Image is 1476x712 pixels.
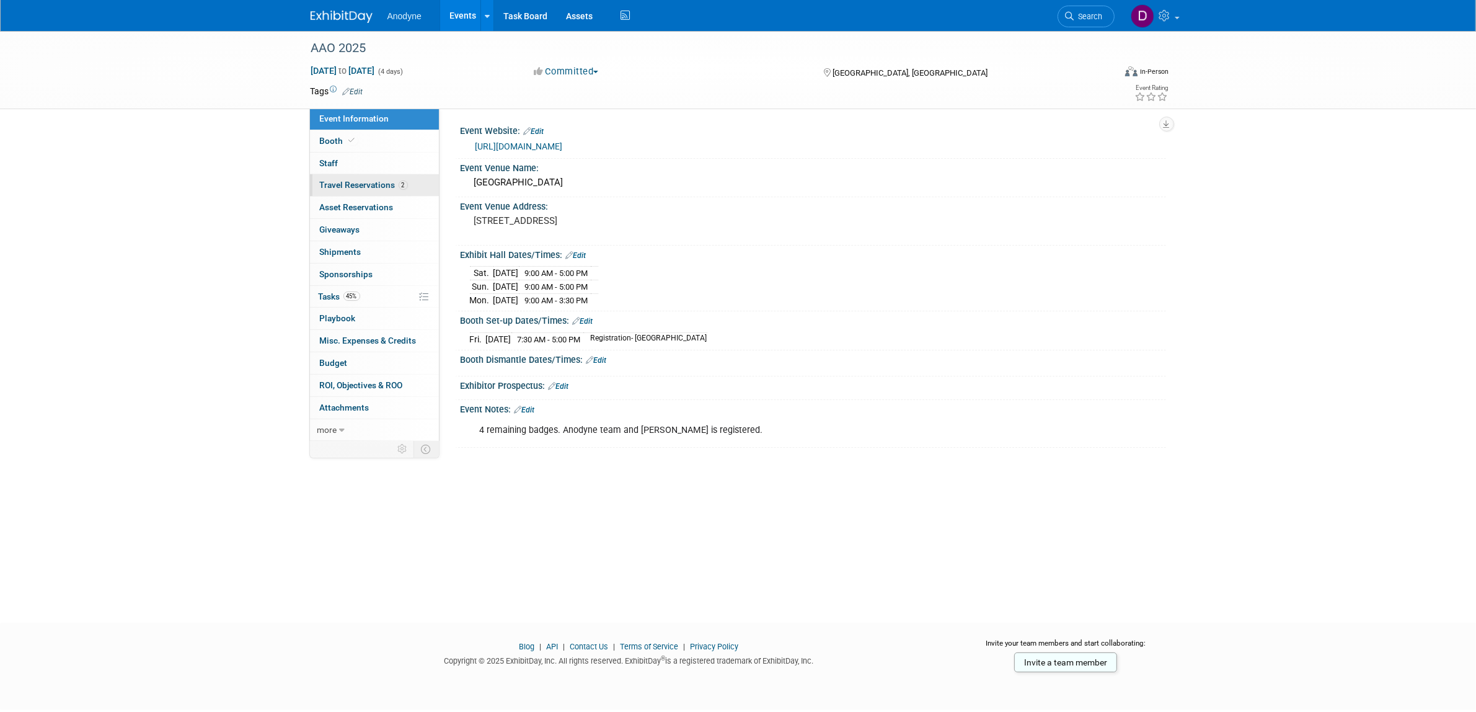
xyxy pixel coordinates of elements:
div: Event Venue Address: [461,197,1166,213]
div: [GEOGRAPHIC_DATA] [470,173,1157,192]
div: AAO 2025 [307,37,1096,60]
span: 9:00 AM - 3:30 PM [525,296,588,305]
a: Playbook [310,308,439,329]
td: Sat. [470,267,493,280]
span: Booth [320,136,358,146]
span: [GEOGRAPHIC_DATA], [GEOGRAPHIC_DATA] [833,68,988,78]
div: Exhibitor Prospectus: [461,376,1166,393]
span: Attachments [320,403,369,412]
a: Travel Reservations2 [310,174,439,196]
a: ROI, Objectives & ROO [310,375,439,396]
td: [DATE] [493,267,519,280]
div: Event Rating [1134,85,1168,91]
a: Edit [524,127,544,136]
div: Exhibit Hall Dates/Times: [461,246,1166,262]
img: ExhibitDay [311,11,373,23]
td: Toggle Event Tabs [413,441,439,457]
td: [DATE] [493,293,519,306]
a: Privacy Policy [690,642,738,651]
a: Shipments [310,241,439,263]
div: Invite your team members and start collaborating: [966,638,1166,657]
td: Fri. [470,332,486,345]
a: Contact Us [570,642,608,651]
span: | [680,642,688,651]
a: Booth [310,130,439,152]
a: Misc. Expenses & Credits [310,330,439,352]
a: more [310,419,439,441]
span: ROI, Objectives & ROO [320,380,403,390]
a: Staff [310,153,439,174]
div: Booth Set-up Dates/Times: [461,311,1166,327]
div: Event Venue Name: [461,159,1166,174]
pre: [STREET_ADDRESS] [474,215,741,226]
td: Tags [311,85,363,97]
button: Committed [529,65,603,78]
td: Personalize Event Tab Strip [392,441,414,457]
div: In-Person [1139,67,1169,76]
span: to [337,66,349,76]
a: Sponsorships [310,264,439,285]
span: 2 [399,180,408,190]
a: Event Information [310,108,439,130]
sup: ® [661,655,665,662]
img: Dawn Jozwiak [1131,4,1154,28]
a: Edit [586,356,607,365]
span: 9:00 AM - 5:00 PM [525,282,588,291]
img: Format-Inperson.png [1125,66,1138,76]
span: Giveaways [320,225,360,234]
div: Copyright © 2025 ExhibitDay, Inc. All rights reserved. ExhibitDay is a registered trademark of Ex... [311,652,948,667]
td: [DATE] [493,280,519,294]
span: Travel Reservations [320,180,408,190]
span: more [317,425,337,435]
a: Edit [515,406,535,414]
a: Edit [566,251,586,260]
span: Tasks [319,291,360,301]
span: Budget [320,358,348,368]
a: Budget [310,352,439,374]
span: Playbook [320,313,356,323]
td: Registration- [GEOGRAPHIC_DATA] [583,332,707,345]
span: | [610,642,618,651]
div: 4 remaining badges. Anodyne team and [PERSON_NAME] is registered. [471,418,1030,443]
span: Asset Reservations [320,202,394,212]
span: 7:30 AM - 5:00 PM [518,335,581,344]
a: Attachments [310,397,439,419]
a: Invite a team member [1014,652,1117,672]
span: | [536,642,544,651]
a: Asset Reservations [310,197,439,218]
span: 9:00 AM - 5:00 PM [525,269,588,278]
a: Giveaways [310,219,439,241]
span: (4 days) [378,68,404,76]
span: 45% [343,291,360,301]
span: Event Information [320,113,389,123]
a: Edit [573,317,593,326]
td: Sun. [470,280,493,294]
i: Booth reservation complete [349,137,355,144]
a: Terms of Service [620,642,678,651]
td: [DATE] [486,332,511,345]
a: Blog [519,642,534,651]
span: Anodyne [387,11,422,21]
a: Edit [343,87,363,96]
span: | [560,642,568,651]
span: [DATE] [DATE] [311,65,376,76]
a: API [546,642,558,651]
span: Sponsorships [320,269,373,279]
a: Edit [549,382,569,391]
div: Booth Dismantle Dates/Times: [461,350,1166,367]
td: Mon. [470,293,493,306]
span: Misc. Expenses & Credits [320,336,417,345]
span: Shipments [320,247,361,257]
span: Search [1074,12,1103,21]
a: Tasks45% [310,286,439,308]
a: Search [1058,6,1115,27]
a: [URL][DOMAIN_NAME] [475,141,563,151]
div: Event Format [1041,65,1169,83]
div: Event Notes: [461,400,1166,416]
div: Event Website: [461,122,1166,138]
span: Staff [320,158,338,168]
